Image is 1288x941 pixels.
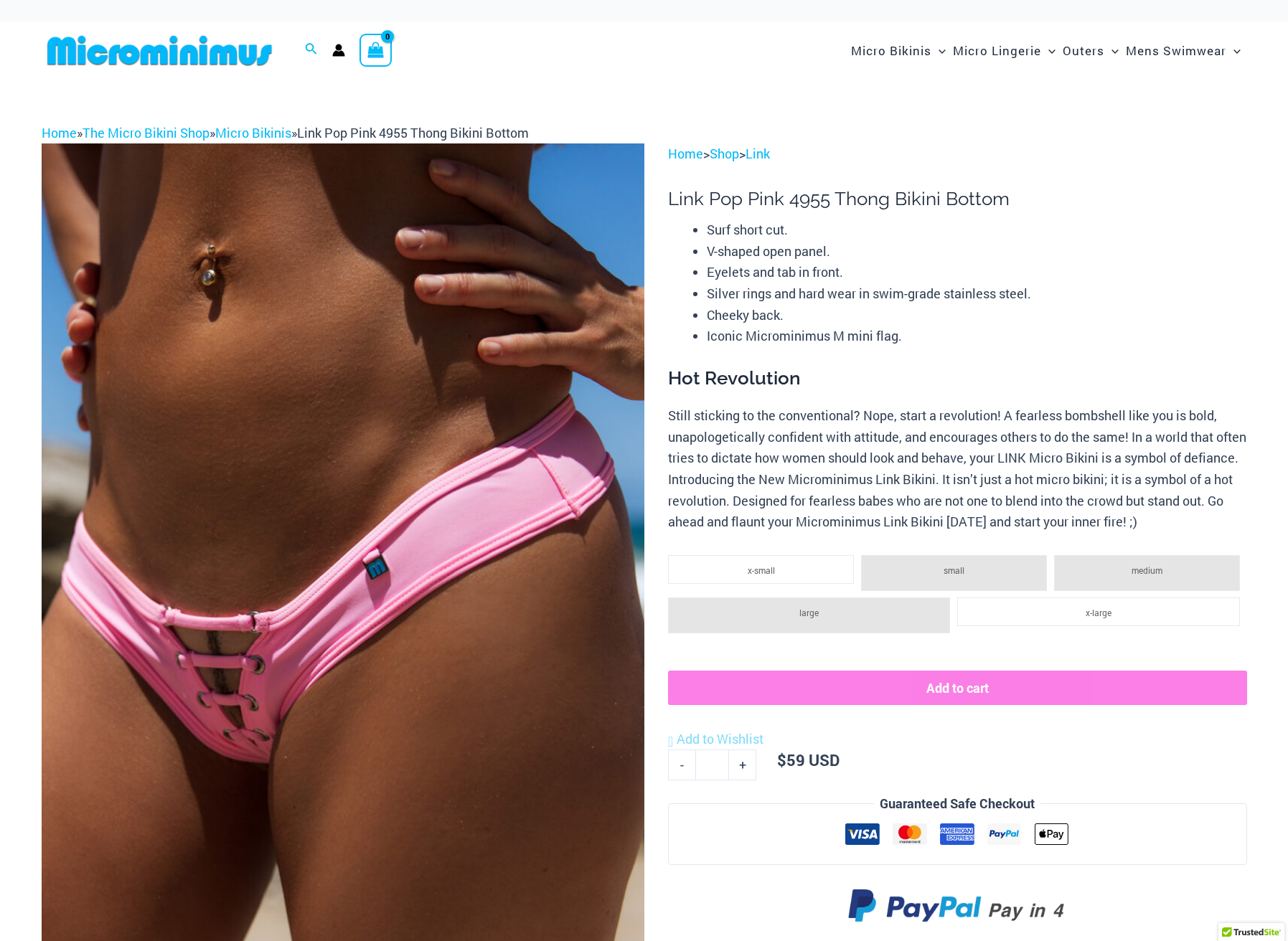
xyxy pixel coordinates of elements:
span: large [799,607,819,618]
a: Micro Bikinis [215,124,291,141]
span: Micro Lingerie [953,32,1041,69]
input: Product quantity [695,750,729,780]
span: Menu Toggle [1226,32,1241,69]
a: Search icon link [305,41,318,60]
a: Home [42,124,77,141]
span: medium [1132,564,1162,576]
li: Iconic Microminimus M mini flag. [707,326,1246,347]
span: Outers [1063,32,1104,69]
span: x-small [748,564,775,576]
li: medium [1054,555,1240,591]
h3: Hot Revolution [668,367,1246,391]
a: Home [668,145,703,162]
li: Eyelets and tab in front. [707,262,1246,283]
span: Micro Bikinis [851,32,931,69]
li: small [861,555,1047,591]
span: Menu Toggle [1041,32,1056,69]
a: Mens SwimwearMenu ToggleMenu Toggle [1122,29,1244,72]
nav: Site Navigation [845,27,1247,75]
bdi: 59 USD [777,750,840,770]
li: Surf short cut. [707,219,1246,241]
li: Cheeky back. [707,305,1246,326]
a: View Shopping Cart, empty [359,34,392,67]
span: small [944,564,964,576]
li: Silver rings and hard wear in swim-grade stainless steel. [707,283,1246,305]
span: Add to Wishlist [677,730,763,747]
span: $ [777,750,786,770]
img: MM SHOP LOGO FLAT [42,34,278,67]
span: Link Pop Pink 4955 Thong Bikini Bottom [297,124,529,141]
span: x-large [1086,607,1111,618]
span: Menu Toggle [1104,32,1119,69]
a: + [729,750,756,780]
span: » » » [42,124,529,141]
a: Shop [710,145,739,162]
li: V-shaped open panel. [707,241,1246,263]
a: Account icon link [332,44,345,57]
legend: Guaranteed Safe Checkout [874,793,1040,815]
a: Micro BikinisMenu ToggleMenu Toggle [847,29,949,72]
span: Mens Swimwear [1126,32,1226,69]
li: large [668,597,950,633]
p: Still sticking to the conventional? Nope, start a revolution! A fearless bombshell like you is bo... [668,405,1246,533]
a: - [668,750,695,780]
a: Add to Wishlist [668,729,763,750]
a: Micro LingerieMenu ToggleMenu Toggle [949,29,1059,72]
h1: Link Pop Pink 4955 Thong Bikini Bottom [668,188,1246,210]
a: Link [746,145,770,162]
li: x-small [668,555,854,584]
button: Add to cart [668,671,1246,705]
li: x-large [957,597,1239,626]
a: OutersMenu ToggleMenu Toggle [1059,29,1122,72]
span: Menu Toggle [931,32,946,69]
p: > > [668,143,1246,165]
a: The Micro Bikini Shop [83,124,210,141]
